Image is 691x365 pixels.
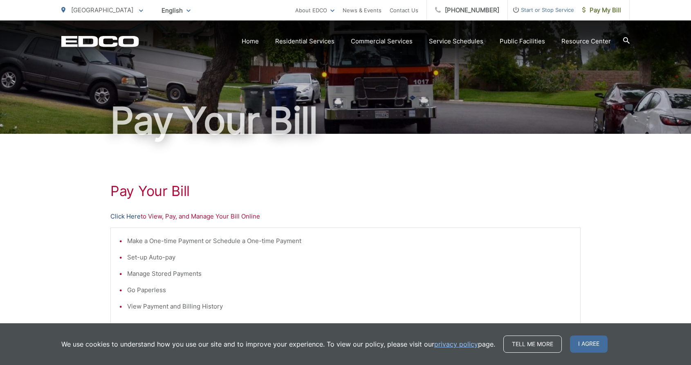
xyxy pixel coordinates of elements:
a: Tell me more [503,336,562,353]
li: Set-up Auto-pay [127,252,572,262]
a: About EDCO [295,5,334,15]
h1: Pay Your Bill [110,183,581,199]
span: [GEOGRAPHIC_DATA] [71,6,133,14]
a: News & Events [343,5,381,15]
a: privacy policy [434,339,478,349]
a: EDCD logo. Return to the homepage. [61,36,139,47]
a: Contact Us [390,5,418,15]
span: English [155,3,197,18]
a: Home [242,36,259,46]
a: Click Here [110,212,141,221]
a: Service Schedules [429,36,483,46]
li: Make a One-time Payment or Schedule a One-time Payment [127,236,572,246]
p: We use cookies to understand how you use our site and to improve your experience. To view our pol... [61,339,495,349]
li: Go Paperless [127,285,572,295]
span: Pay My Bill [582,5,621,15]
li: Manage Stored Payments [127,269,572,279]
a: Resource Center [561,36,611,46]
span: I agree [570,336,608,353]
a: Commercial Services [351,36,413,46]
p: to View, Pay, and Manage Your Bill Online [110,212,581,221]
h1: Pay Your Bill [61,100,630,141]
li: View Payment and Billing History [127,302,572,311]
a: Public Facilities [500,36,545,46]
a: Residential Services [275,36,334,46]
